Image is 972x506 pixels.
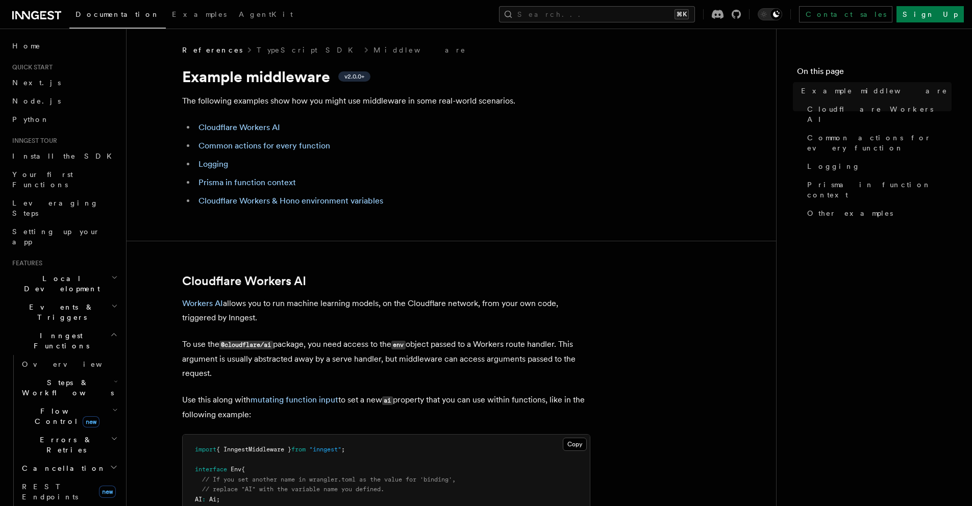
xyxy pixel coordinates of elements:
[8,331,110,351] span: Inngest Functions
[198,196,383,206] a: Cloudflare Workers & Hono environment variables
[195,466,227,473] span: interface
[807,208,893,218] span: Other examples
[8,92,120,110] a: Node.js
[182,393,590,422] p: Use this along with to set a new property that you can use within functions, like in the followin...
[18,459,120,477] button: Cancellation
[18,406,112,426] span: Flow Control
[22,360,127,368] span: Overview
[76,10,160,18] span: Documentation
[8,259,42,267] span: Features
[382,396,393,405] code: ai
[18,377,114,398] span: Steps & Workflows
[182,94,590,108] p: The following examples show how you might use middleware in some real-world scenarios.
[257,45,359,55] a: TypeScript SDK
[18,373,120,402] button: Steps & Workflows
[8,302,111,322] span: Events & Triggers
[341,446,345,453] span: ;
[807,104,952,124] span: Cloudflare Workers AI
[18,402,120,431] button: Flow Controlnew
[198,122,280,132] a: Cloudflare Workers AI
[797,82,952,100] a: Example middleware
[12,41,41,51] span: Home
[563,438,587,451] button: Copy
[8,37,120,55] a: Home
[18,431,120,459] button: Errors & Retries
[803,204,952,222] a: Other examples
[198,141,330,150] a: Common actions for every function
[233,3,299,28] a: AgentKit
[198,159,228,169] a: Logging
[239,10,293,18] span: AgentKit
[801,86,948,96] span: Example middleware
[216,496,220,503] span: ;
[209,496,216,503] span: Ai
[166,3,233,28] a: Examples
[69,3,166,29] a: Documentation
[8,273,111,294] span: Local Development
[12,170,73,189] span: Your first Functions
[12,152,118,160] span: Install the SDK
[799,6,892,22] a: Contact sales
[803,129,952,157] a: Common actions for every function
[18,435,111,455] span: Errors & Retries
[18,355,120,373] a: Overview
[12,79,61,87] span: Next.js
[758,8,782,20] button: Toggle dark mode
[807,161,860,171] span: Logging
[8,194,120,222] a: Leveraging Steps
[202,486,384,493] span: // replace "AI" with the variable name you defined.
[807,133,952,153] span: Common actions for every function
[12,199,98,217] span: Leveraging Steps
[8,269,120,298] button: Local Development
[202,476,456,483] span: // If you set another name in wrangler.toml as the value for 'binding',
[12,97,61,105] span: Node.js
[182,298,223,308] a: Workers AI
[291,446,306,453] span: from
[344,72,364,81] span: v2.0.0+
[8,326,120,355] button: Inngest Functions
[12,115,49,123] span: Python
[675,9,689,19] kbd: ⌘K
[172,10,227,18] span: Examples
[8,222,120,251] a: Setting up your app
[231,466,241,473] span: Env
[8,147,120,165] a: Install the SDK
[216,446,291,453] span: { InngestMiddleware }
[182,296,590,325] p: allows you to run machine learning models, on the Cloudflare network, from your own code, trigger...
[8,137,57,145] span: Inngest tour
[309,446,341,453] span: "inngest"
[803,100,952,129] a: Cloudflare Workers AI
[807,180,952,200] span: Prisma in function context
[373,45,466,55] a: Middleware
[251,395,338,404] a: mutating function input
[219,341,273,349] code: @cloudflare/ai
[18,463,106,473] span: Cancellation
[182,45,242,55] span: References
[499,6,695,22] button: Search...⌘K
[241,466,245,473] span: {
[202,496,206,503] span: :
[8,298,120,326] button: Events & Triggers
[803,175,952,204] a: Prisma in function context
[8,110,120,129] a: Python
[8,165,120,194] a: Your first Functions
[198,178,296,187] a: Prisma in function context
[8,63,53,71] span: Quick start
[182,67,590,86] h1: Example middleware
[797,65,952,82] h4: On this page
[195,496,202,503] span: AI
[18,477,120,506] a: REST Endpointsnew
[83,416,99,427] span: new
[195,446,216,453] span: import
[182,337,590,381] p: To use the package, you need access to the object passed to a Workers route handler. This argumen...
[182,274,306,288] a: Cloudflare Workers AI
[8,73,120,92] a: Next.js
[896,6,964,22] a: Sign Up
[12,227,100,246] span: Setting up your app
[22,483,78,501] span: REST Endpoints
[391,341,406,349] code: env
[99,486,116,498] span: new
[803,157,952,175] a: Logging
